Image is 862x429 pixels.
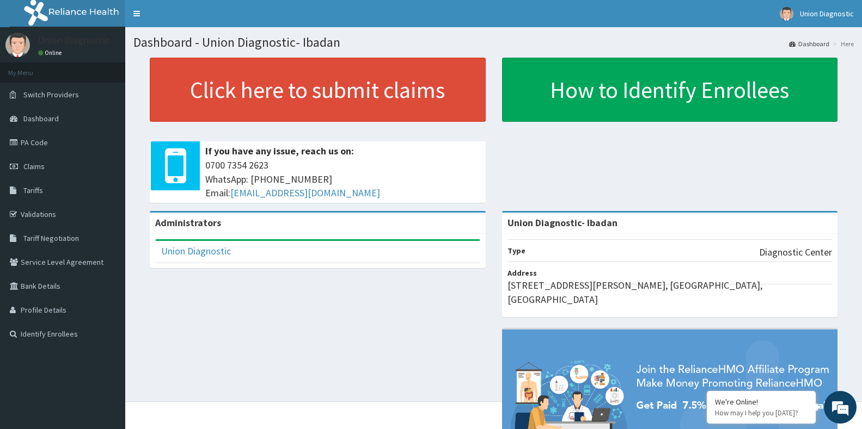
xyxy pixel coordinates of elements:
img: User Image [780,7,793,21]
span: Switch Providers [23,90,79,100]
a: [EMAIL_ADDRESS][DOMAIN_NAME] [230,186,380,199]
strong: Union Diagnostic- Ibadan [508,216,618,229]
img: User Image [5,33,30,57]
span: Union Diagnostic [800,9,854,18]
span: Claims [23,161,45,171]
span: Tariff Negotiation [23,233,79,243]
b: If you have any issue, reach us on: [205,145,354,157]
a: Online [38,49,64,57]
li: Here [830,39,854,48]
a: Dashboard [789,39,829,48]
b: Administrators [155,216,221,229]
p: Union Diagnostic [38,35,110,45]
h1: Dashboard - Union Diagnostic- Ibadan [133,35,854,49]
span: Tariffs [23,185,43,195]
b: Type [508,246,525,256]
p: Diagnostic Center [759,245,832,259]
p: How may I help you today? [715,408,808,418]
span: 0700 7354 2623 WhatsApp: [PHONE_NUMBER] Email: [205,158,480,200]
a: How to Identify Enrollees [502,58,838,122]
div: We're Online! [715,397,808,407]
a: Union Diagnostic [161,245,231,257]
b: Address [508,268,537,278]
span: Dashboard [23,114,59,123]
p: [STREET_ADDRESS][PERSON_NAME], [GEOGRAPHIC_DATA], [GEOGRAPHIC_DATA] [508,278,833,306]
a: Click here to submit claims [150,58,486,122]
